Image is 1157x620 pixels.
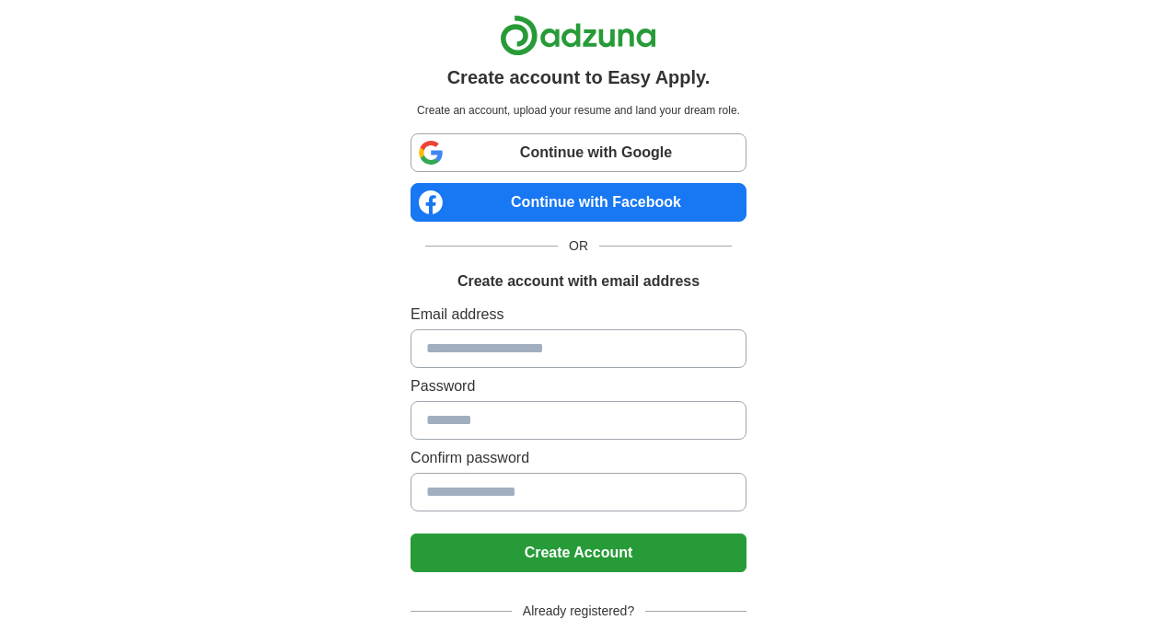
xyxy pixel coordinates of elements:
a: Continue with Google [411,133,746,172]
label: Email address [411,304,746,326]
label: Password [411,375,746,397]
p: Create an account, upload your resume and land your dream role. [414,102,743,119]
label: Confirm password [411,447,746,469]
span: OR [558,236,599,256]
h1: Create account to Easy Apply. [447,63,711,91]
h1: Create account with email address [457,270,700,293]
a: Continue with Facebook [411,183,746,222]
img: Adzuna logo [500,15,656,56]
button: Create Account [411,534,746,572]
